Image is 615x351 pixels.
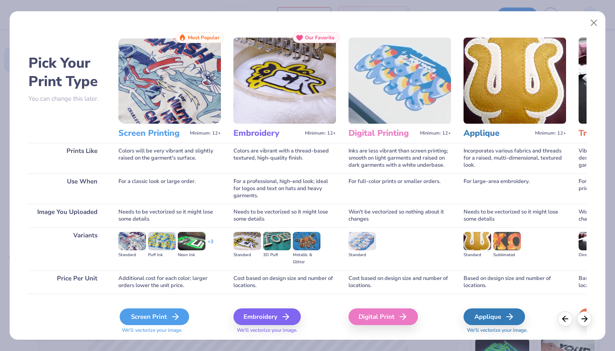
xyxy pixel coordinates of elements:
[293,232,320,250] img: Metallic & Glitter
[348,173,451,204] div: For full-color prints or smaller orders.
[233,173,336,204] div: For a professional, high-end look; ideal for logos and text on hats and heavy garments.
[233,270,336,294] div: Cost based on design size and number of locations.
[464,270,566,294] div: Based on design size and number of locations.
[579,232,606,250] img: Direct-to-film
[148,232,176,250] img: Puff Ink
[464,308,525,325] div: Applique
[348,143,451,173] div: Inks are less vibrant than screen printing; smooth on light garments and raised on dark garments ...
[493,232,521,250] img: Sublimated
[28,54,106,91] h2: Pick Your Print Type
[348,204,451,227] div: Won't be vectorized so nothing about it changes
[348,308,418,325] div: Digital Print
[464,38,566,124] img: Applique
[118,252,146,259] div: Standard
[348,128,417,139] h3: Digital Printing
[28,95,106,102] p: You can change this later.
[118,270,221,294] div: Additional cost for each color; larger orders lower the unit price.
[233,232,261,250] img: Standard
[233,327,336,334] span: We'll vectorize your image.
[586,15,602,31] button: Close
[28,204,106,227] div: Image You Uploaded
[118,327,221,334] span: We'll vectorize your image.
[233,308,301,325] div: Embroidery
[233,204,336,227] div: Needs to be vectorized so it might lose some details
[118,143,221,173] div: Colors will be very vibrant and slightly raised on the garment's surface.
[579,252,606,259] div: Direct-to-film
[464,173,566,204] div: For large-area embroidery.
[118,128,187,139] h3: Screen Printing
[305,130,336,136] span: Minimum: 12+
[148,252,176,259] div: Puff Ink
[118,232,146,250] img: Standard
[464,143,566,173] div: Incorporates various fabrics and threads for a raised, multi-dimensional, textured look.
[208,238,213,252] div: + 3
[233,38,336,124] img: Embroidery
[305,35,335,41] span: Our Favorite
[535,130,566,136] span: Minimum: 12+
[118,38,221,124] img: Screen Printing
[420,130,451,136] span: Minimum: 12+
[263,252,291,259] div: 3D Puff
[28,143,106,173] div: Prints Like
[118,204,221,227] div: Needs to be vectorized so it might lose some details
[233,143,336,173] div: Colors are vibrant with a thread-based textured, high-quality finish.
[120,308,189,325] div: Screen Print
[28,227,106,270] div: Variants
[28,270,106,294] div: Price Per Unit
[464,204,566,227] div: Needs to be vectorized so it might lose some details
[348,252,376,259] div: Standard
[233,252,261,259] div: Standard
[188,35,220,41] span: Most Popular
[464,128,532,139] h3: Applique
[348,270,451,294] div: Cost based on design size and number of locations.
[233,128,302,139] h3: Embroidery
[464,327,566,334] span: We'll vectorize your image.
[190,130,221,136] span: Minimum: 12+
[118,173,221,204] div: For a classic look or large order.
[464,232,491,250] img: Standard
[348,232,376,250] img: Standard
[178,252,205,259] div: Neon Ink
[263,232,291,250] img: 3D Puff
[493,252,521,259] div: Sublimated
[348,38,451,124] img: Digital Printing
[178,232,205,250] img: Neon Ink
[464,252,491,259] div: Standard
[293,252,320,266] div: Metallic & Glitter
[28,173,106,204] div: Use When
